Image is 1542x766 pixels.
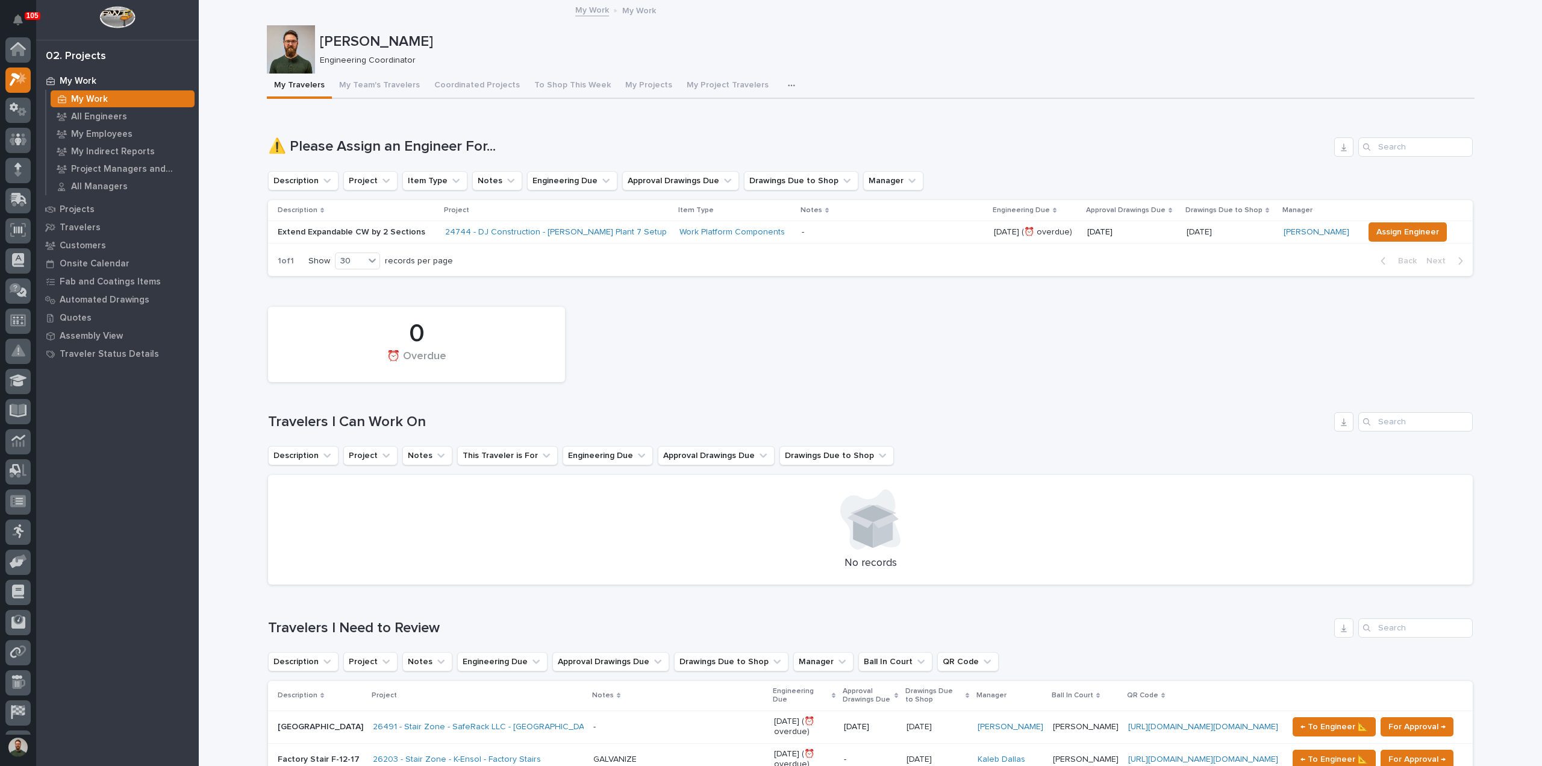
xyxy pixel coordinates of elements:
p: [DATE] [907,752,934,765]
a: Travelers [36,218,199,236]
h1: Travelers I Need to Review [268,620,1329,637]
p: Description [278,689,317,702]
a: My Employees [46,125,199,142]
button: Description [268,652,339,671]
button: Project [343,652,398,671]
p: Assembly View [60,331,123,342]
a: [URL][DOMAIN_NAME][DOMAIN_NAME] [1128,755,1278,764]
a: 24744 - DJ Construction - [PERSON_NAME] Plant 7 Setup [445,227,667,237]
p: Projects [60,204,95,215]
p: Drawings Due to Shop [1185,204,1263,217]
a: My Work [575,2,609,16]
h1: Travelers I Can Work On [268,413,1329,431]
p: Notes [801,204,822,217]
p: Manager [1282,204,1313,217]
a: Assembly View [36,327,199,345]
p: Engineering Coordinator [320,55,1465,66]
p: My Indirect Reports [71,146,155,157]
a: 26203 - Stair Zone - K-Ensol - Factory Stairs [373,755,541,765]
a: All Managers [46,178,199,195]
p: My Work [622,3,656,16]
a: My Indirect Reports [46,143,199,160]
span: ← To Engineer 📐 [1300,720,1368,734]
button: Project [343,446,398,465]
p: Travelers [60,222,101,233]
div: 0 [289,319,545,349]
button: Ball In Court [858,652,932,671]
button: Engineering Due [457,652,548,671]
p: [DATE] [1087,227,1177,237]
div: - [802,227,804,237]
p: records per page [385,256,453,266]
button: My Team's Travelers [332,74,427,99]
a: Project Managers and Engineers [46,160,199,177]
p: Project Managers and Engineers [71,164,190,175]
p: [DATE] [907,720,934,732]
p: Traveler Status Details [60,349,159,360]
span: Next [1426,256,1453,266]
div: Notifications105 [15,14,31,34]
div: - [593,722,596,732]
p: - [844,755,897,765]
a: 26491 - Stair Zone - SafeRack LLC - [GEOGRAPHIC_DATA] Condominiums [373,722,656,732]
a: [PERSON_NAME] [1284,227,1349,237]
a: Projects [36,200,199,218]
input: Search [1358,618,1473,638]
button: My Projects [618,74,679,99]
div: ⏰ Overdue [289,350,545,375]
p: QR Code [1127,689,1158,702]
button: This Traveler is For [457,446,558,465]
p: [PERSON_NAME] [1053,755,1119,765]
p: [DATE] (⏰ overdue) [774,717,834,737]
p: Engineering Due [993,204,1050,217]
p: Drawings Due to Shop [905,685,963,707]
p: [DATE] [844,722,897,732]
p: 1 of 1 [268,246,304,276]
button: My Project Travelers [679,74,776,99]
h1: ⚠️ Please Assign an Engineer For... [268,138,1329,155]
p: Onsite Calendar [60,259,130,269]
a: Work Platform Components [679,227,785,237]
p: Quotes [60,313,92,324]
button: Project [343,171,398,190]
button: To Shop This Week [527,74,618,99]
button: Notifications [5,7,31,33]
p: Item Type [678,204,714,217]
div: 02. Projects [46,50,106,63]
input: Search [1358,412,1473,432]
p: [PERSON_NAME] [1053,722,1119,732]
p: Approval Drawings Due [843,685,891,707]
p: All Engineers [71,111,127,122]
span: For Approval → [1388,720,1446,734]
p: Approval Drawings Due [1086,204,1166,217]
button: Item Type [402,171,467,190]
button: users-avatar [5,735,31,760]
button: Description [268,171,339,190]
p: Description [278,204,317,217]
span: Back [1391,256,1417,266]
button: ← To Engineer 📐 [1293,717,1376,736]
tr: [GEOGRAPHIC_DATA]26491 - Stair Zone - SafeRack LLC - [GEOGRAPHIC_DATA] Condominiums - [DATE] (⏰ o... [268,711,1473,743]
p: My Work [71,94,108,105]
button: Notes [402,652,452,671]
tr: Extend Expandable CW by 2 Sections24744 - DJ Construction - [PERSON_NAME] Plant 7 Setup Work Plat... [268,221,1473,243]
a: All Engineers [46,108,199,125]
a: My Work [36,72,199,90]
a: Customers [36,236,199,254]
button: Manager [863,171,923,190]
p: [DATE] [1187,225,1214,237]
button: My Travelers [267,74,332,99]
button: Notes [402,446,452,465]
p: Notes [592,689,614,702]
p: No records [282,557,1458,570]
a: Automated Drawings [36,290,199,309]
p: Project [372,689,397,702]
p: All Managers [71,181,128,192]
button: Coordinated Projects [427,74,527,99]
button: QR Code [937,652,999,671]
div: Search [1358,137,1473,157]
button: Approval Drawings Due [552,652,669,671]
p: [GEOGRAPHIC_DATA] [278,722,363,732]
